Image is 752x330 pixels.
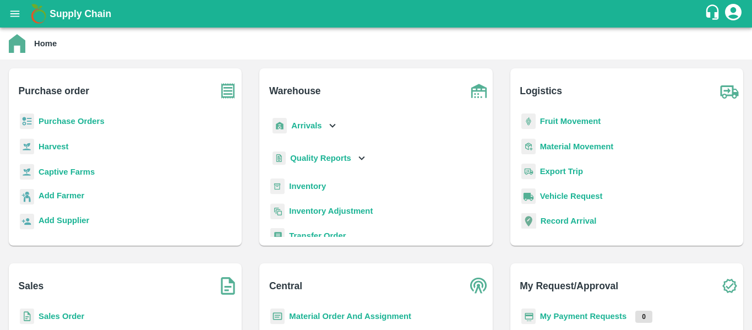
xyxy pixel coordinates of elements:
b: Sales [19,278,44,294]
img: purchase [214,77,242,105]
a: Harvest [39,142,68,151]
div: customer-support [704,4,723,24]
a: Export Trip [540,167,583,176]
img: logo [28,3,50,25]
img: whInventory [270,178,285,194]
img: inventory [270,203,285,219]
img: centralMaterial [270,309,285,324]
a: Transfer Order [289,231,346,240]
b: Central [269,278,302,294]
a: Record Arrival [541,217,597,225]
b: My Request/Approval [520,278,618,294]
b: Add Supplier [39,216,89,225]
a: Add Supplier [39,214,89,229]
img: qualityReport [273,152,286,165]
img: farmer [20,189,34,205]
b: Purchase order [19,83,89,99]
a: Vehicle Request [540,192,603,201]
img: whTransfer [270,228,285,244]
p: 0 [635,311,652,323]
img: warehouse [465,77,493,105]
a: Material Order And Assignment [289,312,411,321]
b: Supply Chain [50,8,111,19]
img: delivery [521,164,536,180]
a: Captive Farms [39,167,95,176]
b: Logistics [520,83,562,99]
img: supplier [20,214,34,230]
img: vehicle [521,188,536,204]
img: payment [521,309,536,324]
b: Arrivals [291,121,321,130]
img: recordArrival [521,213,536,229]
img: reciept [20,113,34,129]
img: central [465,272,493,300]
button: open drawer [2,1,28,26]
img: soSales [214,272,242,300]
img: home [9,34,25,53]
a: My Payment Requests [540,312,627,321]
img: whArrival [273,118,287,134]
b: Home [34,39,57,48]
b: Add Farmer [39,191,84,200]
div: account of current user [723,2,743,25]
img: harvest [20,138,34,155]
a: Material Movement [540,142,614,151]
div: Arrivals [270,113,339,138]
img: harvest [20,164,34,180]
a: Inventory [289,182,326,191]
div: Quality Reports [270,147,368,170]
a: Supply Chain [50,6,704,21]
a: Fruit Movement [540,117,601,126]
a: Inventory Adjustment [289,207,373,215]
a: Purchase Orders [39,117,105,126]
img: truck [716,77,743,105]
b: Warehouse [269,83,321,99]
img: material [521,138,536,155]
img: fruit [521,113,536,129]
b: Quality Reports [290,154,351,163]
img: sales [20,309,34,324]
a: Add Farmer [39,190,84,204]
a: Sales Order [39,312,84,321]
img: check [716,272,743,300]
